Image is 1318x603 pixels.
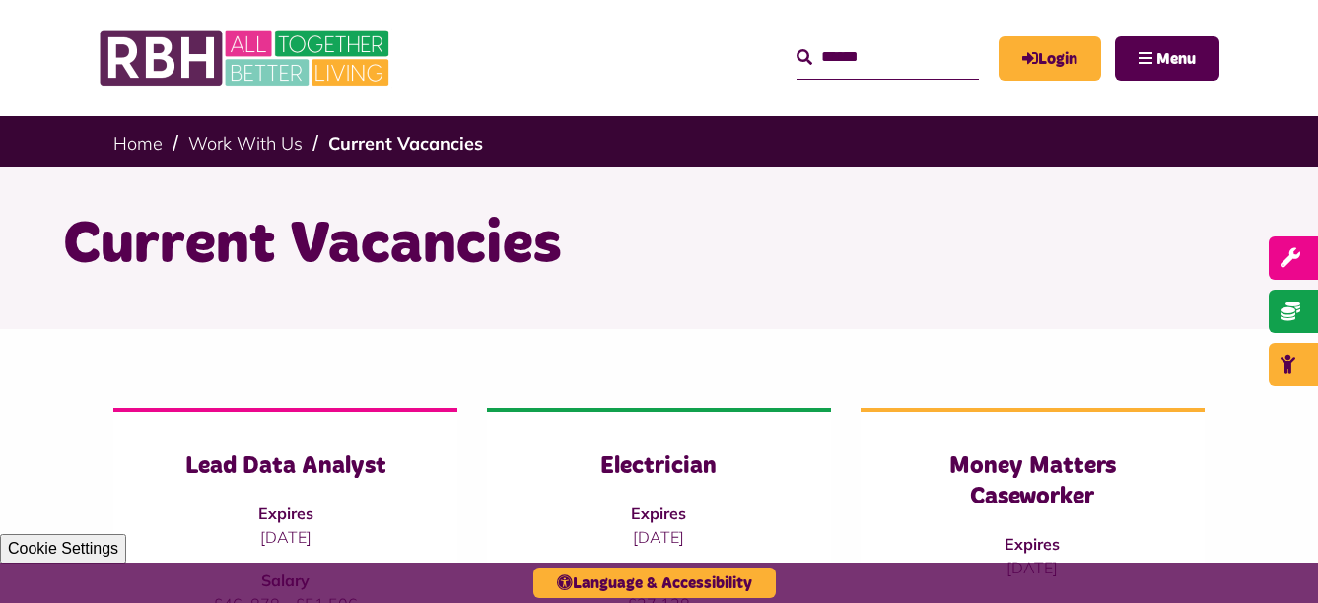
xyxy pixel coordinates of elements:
[533,568,776,598] button: Language & Accessibility
[1005,534,1060,554] strong: Expires
[63,207,1256,284] h1: Current Vacancies
[900,556,1165,579] p: [DATE]
[153,451,418,482] h3: Lead Data Analyst
[113,132,163,155] a: Home
[999,36,1101,81] a: MyRBH
[188,132,303,155] a: Work With Us
[900,451,1165,512] h3: Money Matters Caseworker
[153,525,418,549] p: [DATE]
[99,20,394,97] img: RBH
[258,503,313,523] strong: Expires
[1156,51,1196,67] span: Menu
[526,451,792,482] h3: Electrician
[526,525,792,549] p: [DATE]
[631,503,686,523] strong: Expires
[1115,36,1219,81] button: Navigation
[328,132,483,155] a: Current Vacancies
